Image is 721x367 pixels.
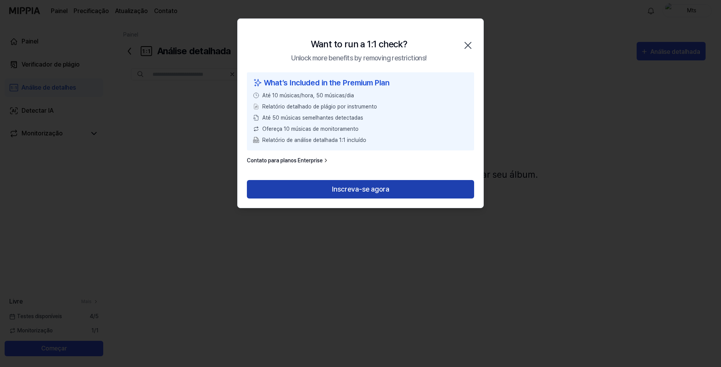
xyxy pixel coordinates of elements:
span: Ofereça 10 músicas de monitoramento [262,125,359,133]
img: PDF Download [253,137,259,143]
div: Want to run a 1:1 check? [311,37,407,51]
span: Relatório de análise detalhada 1:1 incluído [262,136,366,144]
span: Relatório detalhado de plágio por instrumento [262,103,377,111]
div: Unlock more benefits by removing restrictions! [291,53,426,63]
font: Contato para planos Enterprise [247,157,323,165]
a: Contato para planos Enterprise [247,157,329,165]
span: Até 10 músicas/hora, 50 músicas/dia [262,92,354,100]
img: Seleção de arquivo [253,103,259,110]
span: Até 50 músicas semelhantes detectadas [262,114,363,122]
font: What’s Included in the Premium Plan [264,77,389,88]
button: Inscreva-se agora [247,180,474,199]
img: sparkles icon [253,77,262,88]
